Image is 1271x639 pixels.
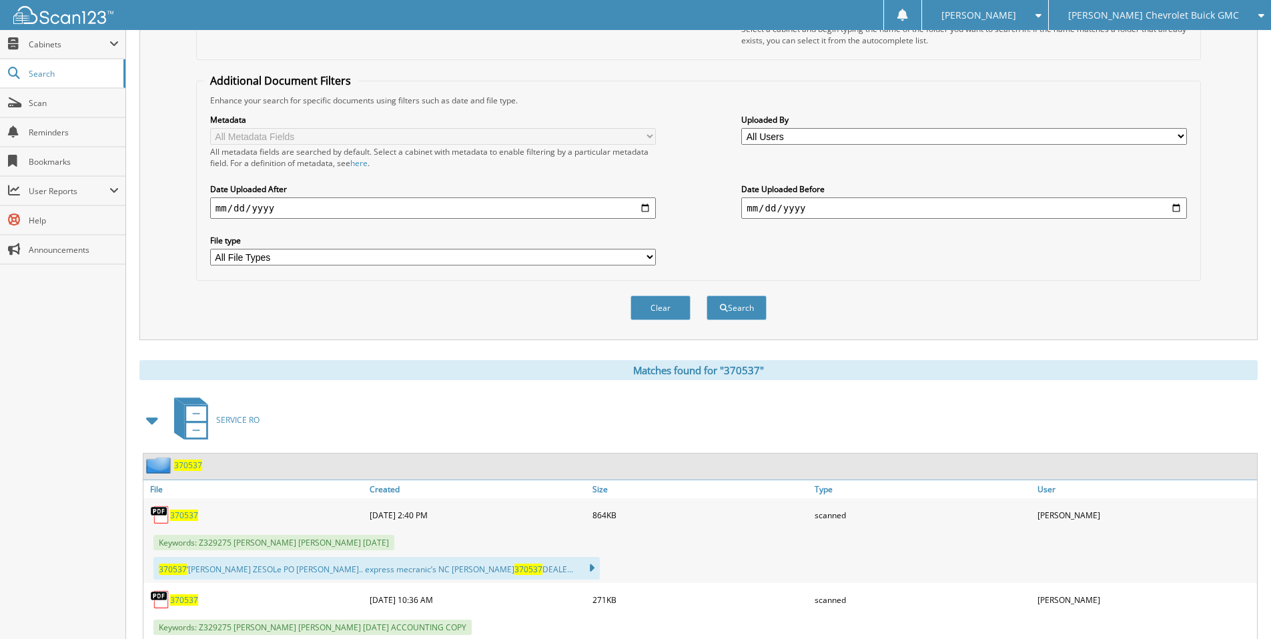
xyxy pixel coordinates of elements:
[139,360,1258,380] div: Matches found for "370537"
[1034,586,1257,613] div: [PERSON_NAME]
[741,23,1187,46] div: Select a cabinet and begin typing the name of the folder you want to search in. If the name match...
[210,146,656,169] div: All metadata fields are searched by default. Select a cabinet with metadata to enable filtering b...
[811,480,1034,498] a: Type
[150,505,170,525] img: PDF.png
[589,502,812,528] div: 864KB
[741,183,1187,195] label: Date Uploaded Before
[741,114,1187,125] label: Uploaded By
[707,295,767,320] button: Search
[589,586,812,613] div: 271KB
[29,127,119,138] span: Reminders
[29,215,119,226] span: Help
[216,414,260,426] span: SERVICE RO
[153,620,472,635] span: Keywords: Z329275 [PERSON_NAME] [PERSON_NAME] [DATE] ACCOUNTING COPY
[29,68,117,79] span: Search
[741,197,1187,219] input: end
[589,480,812,498] a: Size
[170,594,198,606] a: 370537
[1034,480,1257,498] a: User
[210,183,656,195] label: Date Uploaded After
[29,39,109,50] span: Cabinets
[350,157,368,169] a: here
[1034,502,1257,528] div: [PERSON_NAME]
[811,586,1034,613] div: scanned
[150,590,170,610] img: PDF.png
[29,156,119,167] span: Bookmarks
[29,97,119,109] span: Scan
[1068,11,1239,19] span: [PERSON_NAME] Chevrolet Buick GMC
[811,502,1034,528] div: scanned
[170,510,198,521] a: 370537
[366,502,589,528] div: [DATE] 2:40 PM
[366,586,589,613] div: [DATE] 10:36 AM
[514,564,542,575] span: 370537
[1204,575,1271,639] iframe: Chat Widget
[210,235,656,246] label: File type
[29,185,109,197] span: User Reports
[143,480,366,498] a: File
[13,6,113,24] img: scan123-logo-white.svg
[159,564,187,575] span: 370537
[174,460,202,471] a: 370537
[153,535,394,550] span: Keywords: Z329275 [PERSON_NAME] [PERSON_NAME] [DATE]
[203,95,1194,106] div: Enhance your search for specific documents using filters such as date and file type.
[366,480,589,498] a: Created
[941,11,1016,19] span: [PERSON_NAME]
[203,73,358,88] legend: Additional Document Filters
[210,197,656,219] input: start
[146,457,174,474] img: folder2.png
[166,394,260,446] a: SERVICE RO
[630,295,691,320] button: Clear
[153,557,600,580] div: ‘[PERSON_NAME] ZESOLe PO [PERSON_NAME].. express mecranic’s NC [PERSON_NAME] DEALE...
[29,244,119,255] span: Announcements
[210,114,656,125] label: Metadata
